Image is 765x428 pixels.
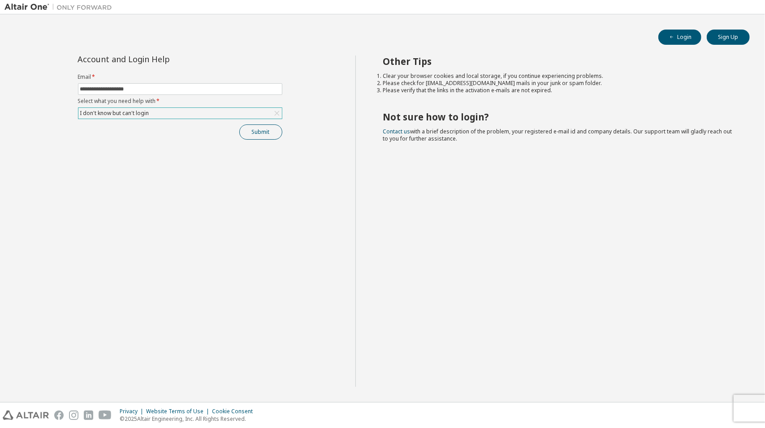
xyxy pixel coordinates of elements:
li: Please verify that the links in the activation e-mails are not expired. [383,87,734,94]
span: with a brief description of the problem, your registered e-mail id and company details. Our suppo... [383,128,732,142]
label: Email [78,73,282,81]
img: facebook.svg [54,411,64,420]
img: Altair One [4,3,117,12]
p: © 2025 Altair Engineering, Inc. All Rights Reserved. [120,415,258,423]
li: Clear your browser cookies and local storage, if you continue experiencing problems. [383,73,734,80]
img: instagram.svg [69,411,78,420]
label: Select what you need help with [78,98,282,105]
div: Privacy [120,408,146,415]
div: Cookie Consent [212,408,258,415]
div: I don't know but can't login [78,108,282,119]
button: Login [658,30,701,45]
h2: Not sure how to login? [383,111,734,123]
img: linkedin.svg [84,411,93,420]
a: Contact us [383,128,410,135]
div: Website Terms of Use [146,408,212,415]
h2: Other Tips [383,56,734,67]
img: youtube.svg [99,411,112,420]
button: Sign Up [707,30,750,45]
img: altair_logo.svg [3,411,49,420]
div: I don't know but can't login [79,108,151,118]
div: Account and Login Help [78,56,242,63]
button: Submit [239,124,282,140]
li: Please check for [EMAIL_ADDRESS][DOMAIN_NAME] mails in your junk or spam folder. [383,80,734,87]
